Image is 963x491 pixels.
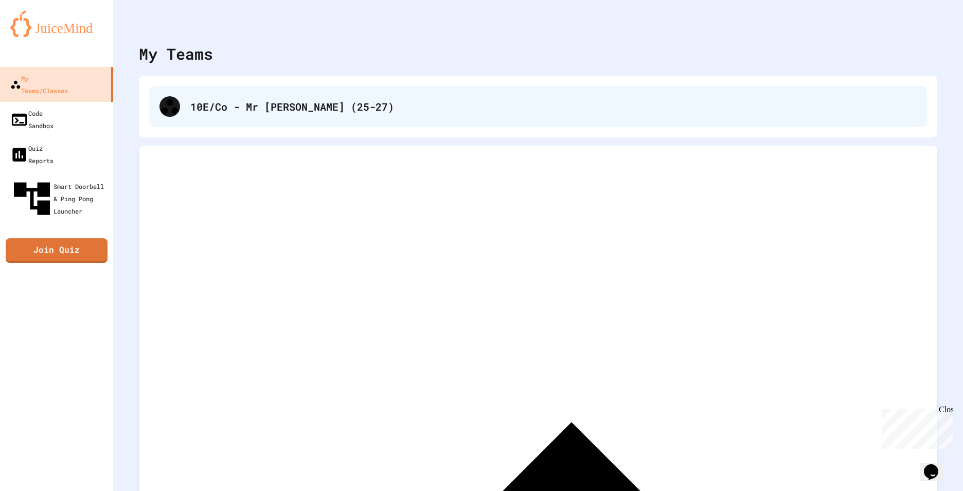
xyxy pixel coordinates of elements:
[139,42,213,65] div: My Teams
[6,238,108,263] a: Join Quiz
[920,450,953,481] iframe: chat widget
[10,107,53,132] div: Code Sandbox
[190,99,917,114] div: 10E/Co - Mr [PERSON_NAME] (25-27)
[10,177,109,220] div: Smart Doorbell & Ping Pong Launcher
[10,72,68,97] div: My Teams/Classes
[4,4,71,65] div: Chat with us now!Close
[10,142,53,167] div: Quiz Reports
[878,405,953,449] iframe: chat widget
[149,86,927,127] div: 10E/Co - Mr [PERSON_NAME] (25-27)
[10,10,103,37] img: logo-orange.svg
